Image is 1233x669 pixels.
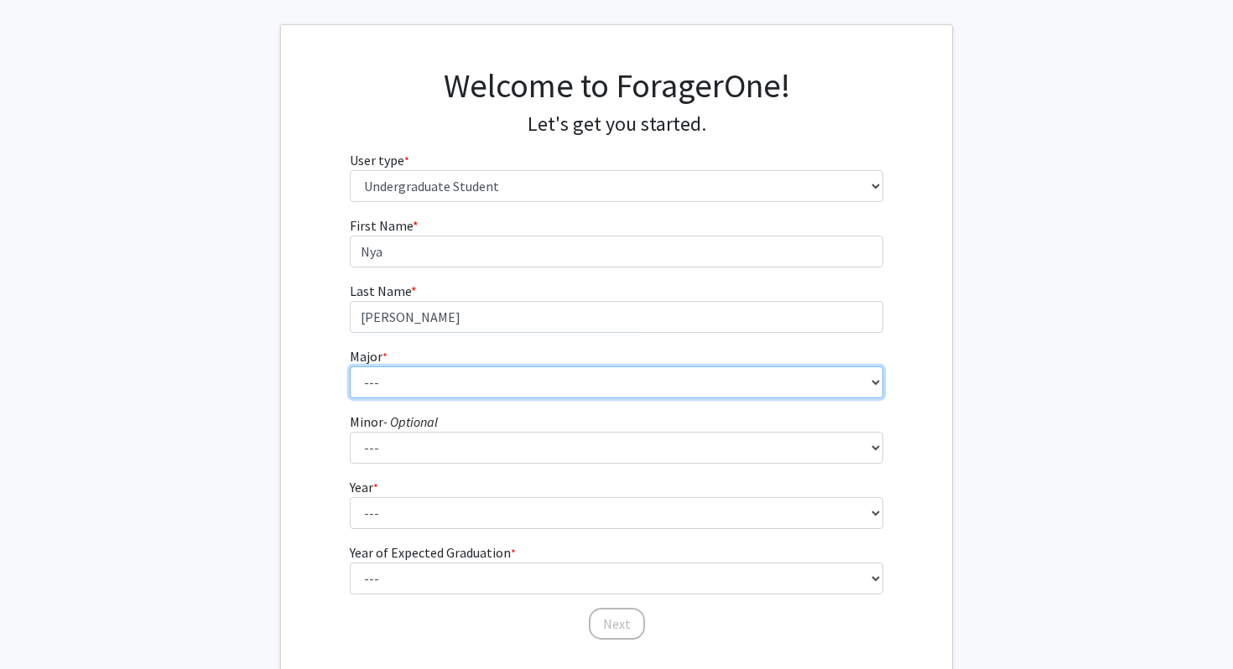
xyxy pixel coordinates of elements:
[350,283,411,299] span: Last Name
[350,112,884,137] h4: Let's get you started.
[350,217,413,234] span: First Name
[350,412,438,432] label: Minor
[13,594,71,656] iframe: Chat
[350,542,516,563] label: Year of Expected Graduation
[383,413,438,430] i: - Optional
[589,608,645,640] button: Next
[350,150,409,170] label: User type
[350,346,388,366] label: Major
[350,65,884,106] h1: Welcome to ForagerOne!
[350,477,378,497] label: Year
